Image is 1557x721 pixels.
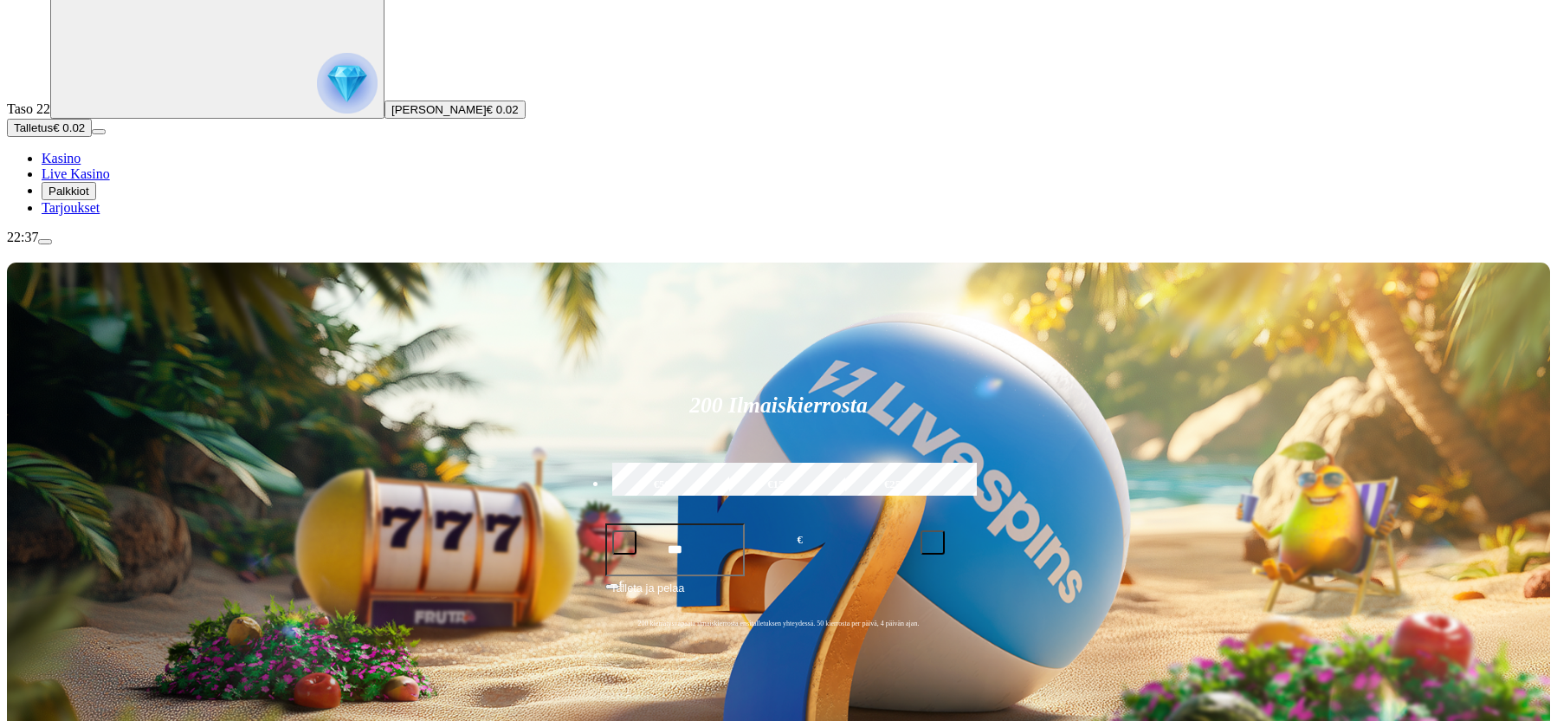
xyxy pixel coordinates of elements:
span: Palkkiot [48,185,89,198]
span: 22:37 [7,230,38,244]
nav: Main menu [7,151,1550,216]
span: € [619,578,624,588]
span: € 0.02 [53,121,85,134]
button: Talletusplus icon€ 0.02 [7,119,92,137]
label: €150 [725,460,833,510]
label: €250 [841,460,949,510]
button: minus icon [612,530,636,555]
span: € 0.02 [487,103,519,116]
span: Taso 22 [7,101,50,116]
button: menu [92,129,106,134]
a: Live Kasino [42,166,110,181]
span: Talleta ja pelaa [611,580,684,611]
img: reward progress [317,53,378,114]
button: [PERSON_NAME]€ 0.02 [384,101,526,119]
button: Talleta ja pelaa [605,579,952,612]
span: € [798,532,803,549]
a: Kasino [42,151,81,166]
label: €50 [608,460,716,510]
button: Palkkiot [42,182,96,200]
a: Tarjoukset [42,200,100,215]
button: plus icon [921,530,945,555]
span: Talletus [14,121,53,134]
span: [PERSON_NAME] [391,103,487,116]
button: menu [38,239,52,244]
